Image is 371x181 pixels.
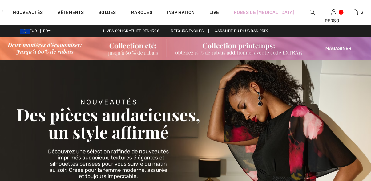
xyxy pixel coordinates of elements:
a: Se connecter [331,9,336,15]
img: Mes infos [331,9,336,16]
a: Live [209,9,219,16]
a: Vêtements [58,10,84,16]
div: [PERSON_NAME] [323,18,344,24]
a: Soldes [99,10,116,16]
a: Livraison gratuite dès 130€ [98,29,164,33]
span: 3 [361,10,363,15]
a: Nouveautés [13,10,43,16]
a: Marques [131,10,152,16]
span: FR [43,29,51,33]
a: 3 [345,9,366,16]
img: 1ère Avenue [2,5,3,17]
a: Robes de [MEDICAL_DATA] [234,9,294,16]
a: Garantie du plus bas prix [210,29,273,33]
span: Inspiration [167,10,195,16]
a: Retours faciles [166,29,209,33]
img: Euro [20,29,30,34]
img: Mon panier [353,9,358,16]
span: EUR [20,29,39,33]
img: recherche [310,9,315,16]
